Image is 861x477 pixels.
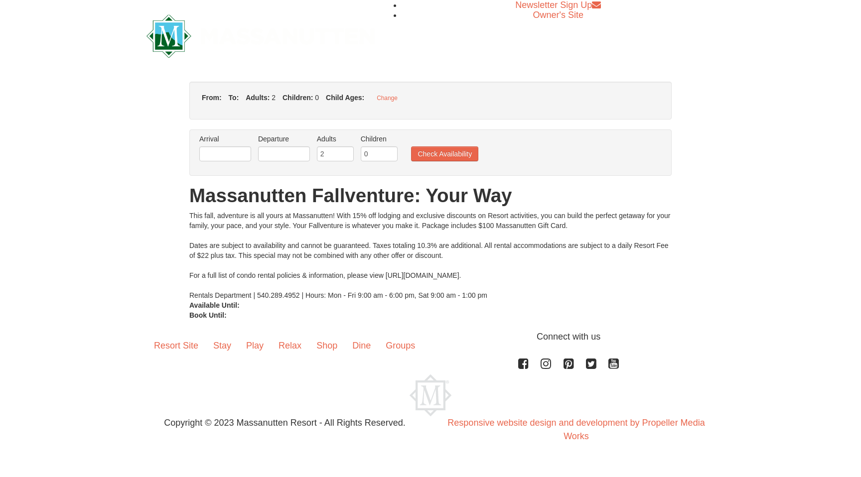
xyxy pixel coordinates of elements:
[229,94,239,102] strong: To:
[146,330,206,361] a: Resort Site
[371,92,403,105] button: Change
[447,418,705,441] a: Responsive website design and development by Propeller Media Works
[246,94,270,102] strong: Adults:
[189,186,672,206] h1: Massanutten Fallventure: Your Way
[309,330,345,361] a: Shop
[189,311,227,319] strong: Book Until:
[199,134,251,144] label: Arrival
[206,330,239,361] a: Stay
[271,330,309,361] a: Relax
[315,94,319,102] span: 0
[345,330,378,361] a: Dine
[258,134,310,144] label: Departure
[410,374,451,416] img: Massanutten Resort Logo
[378,330,423,361] a: Groups
[317,134,354,144] label: Adults
[283,94,313,102] strong: Children:
[139,416,430,430] p: Copyright © 2023 Massanutten Resort - All Rights Reserved.
[533,10,583,20] a: Owner's Site
[361,134,398,144] label: Children
[411,146,478,161] button: Check Availability
[272,94,276,102] span: 2
[189,211,672,300] div: This fall, adventure is all yours at Massanutten! With 15% off lodging and exclusive discounts on...
[146,330,715,344] p: Connect with us
[326,94,364,102] strong: Child Ages:
[146,14,375,58] img: Massanutten Resort Logo
[189,301,240,309] strong: Available Until:
[202,94,222,102] strong: From:
[239,330,271,361] a: Play
[146,23,375,46] a: Massanutten Resort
